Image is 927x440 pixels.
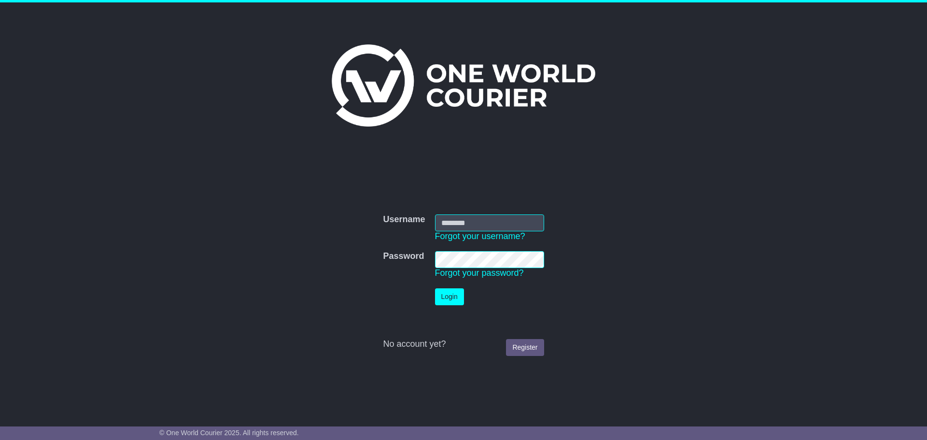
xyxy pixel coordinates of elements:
button: Login [435,288,464,305]
img: One World [332,44,595,127]
a: Register [506,339,544,356]
label: Password [383,251,424,262]
a: Forgot your password? [435,268,524,278]
div: No account yet? [383,339,544,350]
label: Username [383,214,425,225]
a: Forgot your username? [435,231,525,241]
span: © One World Courier 2025. All rights reserved. [159,429,299,437]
